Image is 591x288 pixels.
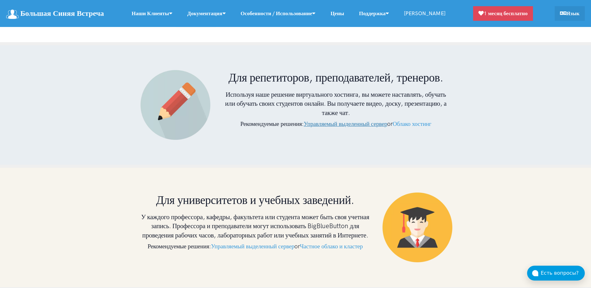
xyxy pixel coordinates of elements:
[304,120,387,127] a: Управляемый выделенный сервер
[396,7,453,20] a: [PERSON_NAME]
[473,6,533,21] a: 1 месяц бесплатно
[393,120,432,127] a: Облако хостинг
[323,7,351,20] a: Цены
[541,269,585,277] div: Есть вопросы?
[221,70,451,85] h1: Для репетиторов, преподавателей, тренеров.
[555,6,585,21] a: Язык
[141,212,370,240] h3: У каждого профессора, кафедры, факультета или студента может быть своя учетная запись. Профессора...
[300,243,363,250] a: Частное облако и кластер
[6,7,104,20] a: Большая Синяя Встреча
[180,7,233,20] a: Документация
[233,7,323,20] a: Особенности / Использование
[141,242,370,251] h4: Рекомендуемые решения: or
[527,266,585,281] button: Есть вопросы?
[351,7,396,20] a: Поддержка
[6,10,19,19] img: логотип
[221,90,451,117] h3: Используя наше решение виртуального хостинга, вы можете наставлять, обучать или обучать своих сту...
[221,120,451,128] h4: Рекомендуемые решения: or
[211,243,294,250] a: Управляемый выделенный сервер
[124,7,180,20] a: Наши клиенты
[141,193,370,207] h1: Для университетов и учебных заведений.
